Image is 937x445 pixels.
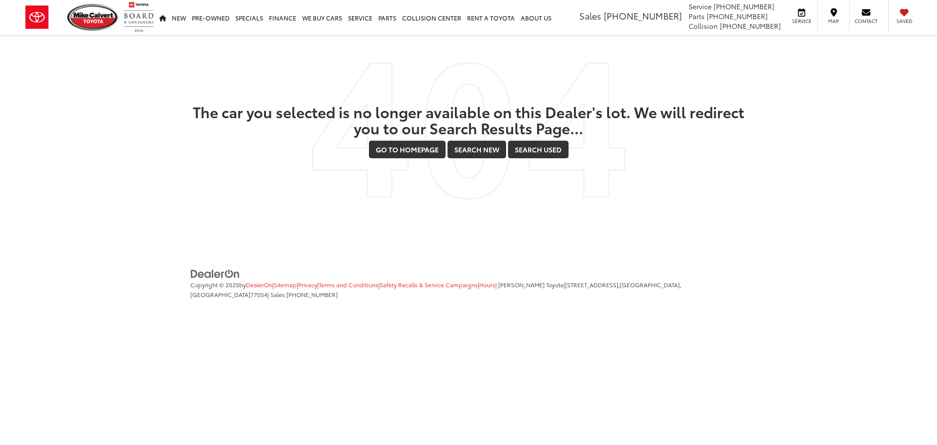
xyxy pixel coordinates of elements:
[297,280,317,289] span: |
[604,9,682,22] span: [PHONE_NUMBER]
[246,280,272,289] a: DealerOn Home Page
[823,18,844,24] span: Map
[298,280,317,289] a: Privacy
[239,280,272,289] span: by
[274,280,297,289] a: Sitemap
[791,18,813,24] span: Service
[190,280,239,289] span: Copyright © 2025
[713,1,774,11] span: [PHONE_NUMBER]
[272,280,297,289] span: |
[894,18,915,24] span: Saved
[190,268,240,278] a: DealerOn
[707,11,768,21] span: [PHONE_NUMBER]
[190,269,240,279] img: DealerOn
[565,280,620,289] span: [STREET_ADDRESS],
[378,280,478,289] span: |
[448,141,506,158] a: Search New
[190,290,250,298] span: [GEOGRAPHIC_DATA]
[369,141,446,158] a: Go to Homepage
[479,280,495,289] a: Hours
[190,104,747,136] h2: The car you selected is no longer available on this Dealer's lot. We will redirect you to our Sea...
[495,280,564,289] span: | [PERSON_NAME] Toyota
[380,280,478,289] a: Safety Recalls & Service Campaigns, Opens in a new tab
[620,280,681,289] span: [GEOGRAPHIC_DATA],
[689,11,705,21] span: Parts
[478,280,495,289] span: |
[67,4,119,31] img: Mike Calvert Toyota
[317,280,378,289] span: |
[267,290,338,298] span: | Sales:
[720,21,781,31] span: [PHONE_NUMBER]
[319,280,378,289] a: Terms and Conditions
[855,18,877,24] span: Contact
[286,290,338,298] span: [PHONE_NUMBER]
[508,141,569,158] a: Search Used
[250,290,267,298] span: 77054
[689,21,718,31] span: Collision
[689,1,712,11] span: Service
[579,9,601,22] span: Sales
